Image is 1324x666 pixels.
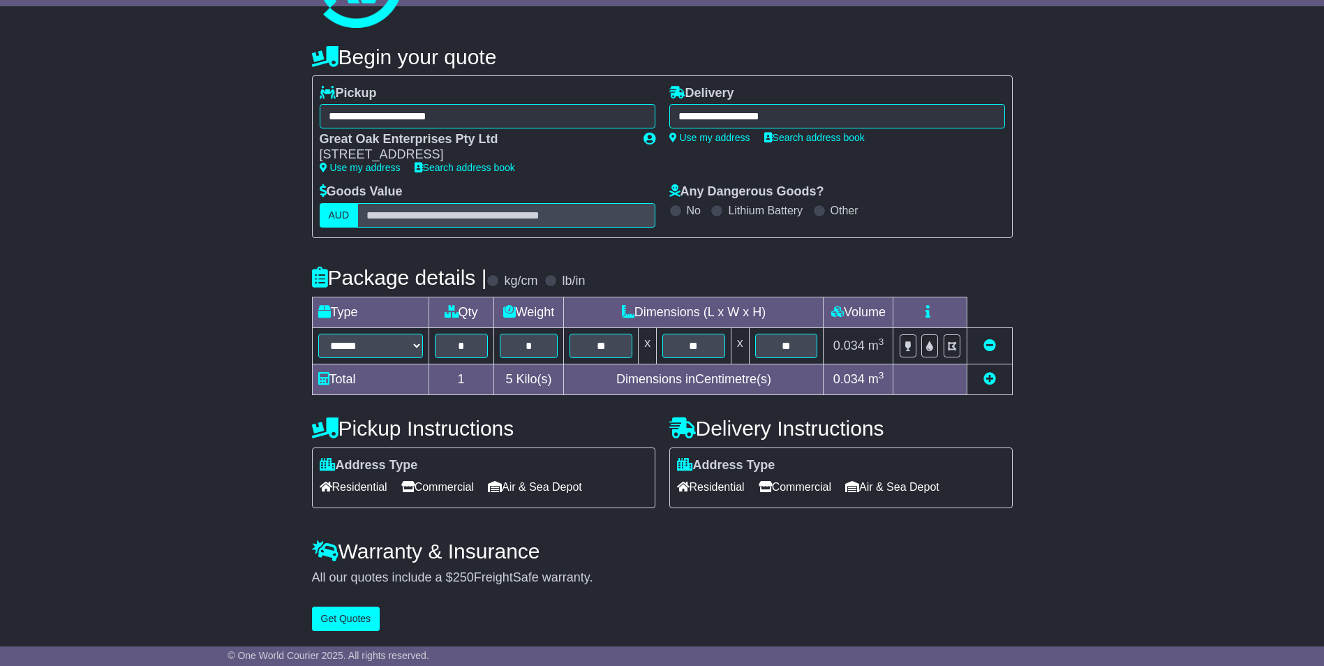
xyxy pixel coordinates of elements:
[833,372,865,386] span: 0.034
[320,203,359,228] label: AUD
[312,364,429,394] td: Total
[983,339,996,353] a: Remove this item
[687,204,701,217] label: No
[312,45,1013,68] h4: Begin your quote
[493,364,564,394] td: Kilo(s)
[312,540,1013,563] h4: Warranty & Insurance
[320,162,401,173] a: Use my address
[764,132,865,143] a: Search address book
[320,132,630,147] div: Great Oak Enterprises Pty Ltd
[983,372,996,386] a: Add new item
[677,458,775,473] label: Address Type
[833,339,865,353] span: 0.034
[879,370,884,380] sup: 3
[429,364,493,394] td: 1
[879,336,884,347] sup: 3
[669,86,734,101] label: Delivery
[639,327,657,364] td: x
[312,297,429,327] td: Type
[488,476,582,498] span: Air & Sea Depot
[562,274,585,289] label: lb/in
[564,364,824,394] td: Dimensions in Centimetre(s)
[831,204,858,217] label: Other
[312,570,1013,586] div: All our quotes include a $ FreightSafe warranty.
[845,476,939,498] span: Air & Sea Depot
[320,147,630,163] div: [STREET_ADDRESS]
[312,266,487,289] h4: Package details |
[868,372,884,386] span: m
[228,650,429,661] span: © One World Courier 2025. All rights reserved.
[429,297,493,327] td: Qty
[868,339,884,353] span: m
[312,607,380,631] button: Get Quotes
[505,372,512,386] span: 5
[401,476,474,498] span: Commercial
[312,417,655,440] h4: Pickup Instructions
[677,476,745,498] span: Residential
[824,297,893,327] td: Volume
[728,204,803,217] label: Lithium Battery
[731,327,749,364] td: x
[669,184,824,200] label: Any Dangerous Goods?
[669,417,1013,440] h4: Delivery Instructions
[320,184,403,200] label: Goods Value
[759,476,831,498] span: Commercial
[453,570,474,584] span: 250
[320,86,377,101] label: Pickup
[669,132,750,143] a: Use my address
[320,476,387,498] span: Residential
[564,297,824,327] td: Dimensions (L x W x H)
[415,162,515,173] a: Search address book
[320,458,418,473] label: Address Type
[504,274,537,289] label: kg/cm
[493,297,564,327] td: Weight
